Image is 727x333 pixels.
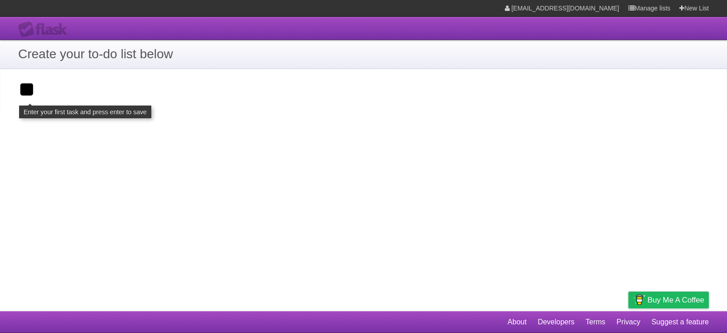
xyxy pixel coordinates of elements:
[18,45,709,64] h1: Create your to-do list below
[617,313,640,331] a: Privacy
[18,21,73,38] div: Flask
[508,313,527,331] a: About
[647,292,704,308] span: Buy me a coffee
[628,292,709,308] a: Buy me a coffee
[538,313,574,331] a: Developers
[652,313,709,331] a: Suggest a feature
[633,292,645,308] img: Buy me a coffee
[586,313,606,331] a: Terms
